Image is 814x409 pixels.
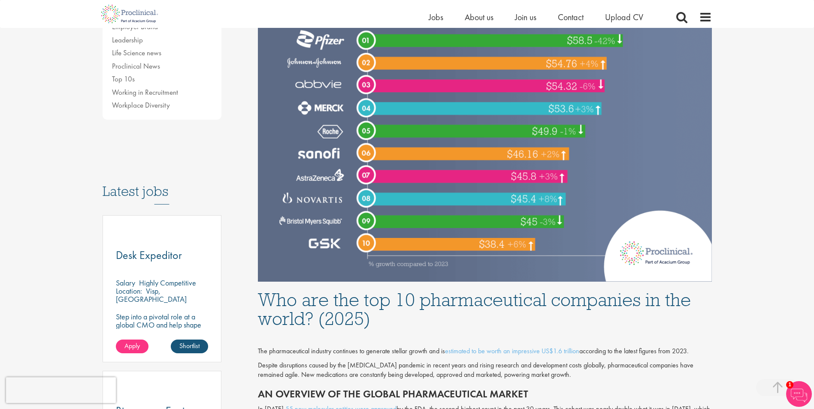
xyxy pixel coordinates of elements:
p: Visp, [GEOGRAPHIC_DATA] [116,286,187,304]
a: About us [465,12,493,23]
a: Proclinical News [112,61,160,71]
a: estimated to be worth an impressive US$1.6 trillion [445,346,579,355]
div: The pharmaceutical industry continues to generate stellar growth and is according to the latest f... [258,346,712,356]
img: Chatbot [786,381,812,407]
a: Life Science news [112,48,161,57]
span: Location: [116,286,142,296]
a: Working in Recruitment [112,87,178,97]
h1: Who are the top 10 pharmaceutical companies in the world? (2025) [258,290,712,328]
a: Jobs [429,12,443,23]
a: Desk Expeditor [116,250,209,261]
p: Step into a pivotal role at a global CMO and help shape the future of healthcare. [116,313,209,337]
a: Apply [116,340,148,353]
a: Workplace Diversity [112,100,170,110]
a: Top 10s [112,74,135,84]
span: Apply [124,341,140,350]
a: Contact [558,12,584,23]
a: Leadership [112,35,143,45]
span: Salary [116,278,135,288]
h2: An overview of the global pharmaceutical market [258,388,712,400]
span: 1 [786,381,793,388]
span: Desk Expeditor [116,248,182,262]
h3: Latest jobs [103,162,222,204]
p: Despite disruptions caused by the [MEDICAL_DATA] pandemic in recent years and rising research and... [258,361,712,380]
a: Upload CV [605,12,643,23]
a: Join us [515,12,536,23]
p: Highly Competitive [139,278,196,288]
iframe: reCAPTCHA [6,377,116,403]
a: Shortlist [171,340,208,353]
